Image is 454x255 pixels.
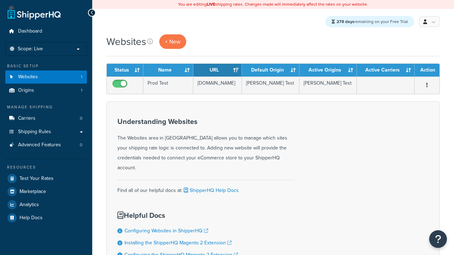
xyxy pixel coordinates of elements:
li: Origins [5,84,87,97]
a: ShipperHQ Help Docs [182,187,239,194]
li: Advanced Features [5,138,87,152]
span: Origins [18,87,34,93]
h1: Websites [106,35,146,49]
a: Websites 1 [5,70,87,84]
a: Origins 1 [5,84,87,97]
a: Configuring Websites in ShipperHQ [124,227,208,234]
td: Prod Test [143,76,193,94]
div: Resources [5,164,87,170]
strong: 278 days [337,18,354,25]
a: Analytics [5,198,87,211]
th: Action [415,64,439,76]
div: Find all of our helpful docs at: [117,180,295,195]
span: 0 [80,142,82,148]
a: Shipping Rules [5,125,87,138]
a: Carriers 0 [5,112,87,125]
th: Active Carriers: activate to sort column ascending [357,64,415,76]
span: Dashboard [18,28,42,34]
td: [PERSON_NAME] Test [299,76,357,94]
span: + New [165,38,181,46]
span: Analytics [20,202,39,208]
th: Name: activate to sort column ascending [143,64,193,76]
span: 1 [81,74,82,80]
span: Help Docs [20,215,43,221]
a: Advanced Features 0 [5,138,87,152]
a: Dashboard [5,25,87,38]
span: Carriers [18,115,35,121]
a: + New [159,34,186,49]
span: 0 [80,115,82,121]
span: 1 [81,87,82,93]
a: Installing the ShipperHQ Magento 2 Extension [124,239,232,246]
a: ShipperHQ Home [7,5,61,19]
span: Test Your Rates [20,176,54,182]
td: [DOMAIN_NAME] [193,76,242,94]
span: Shipping Rules [18,129,51,135]
div: The Websites area in [GEOGRAPHIC_DATA] allows you to manage which sites your shipping rate logic ... [117,118,295,173]
th: Status: activate to sort column ascending [107,64,143,76]
b: LIVE [207,1,215,7]
h3: Understanding Websites [117,118,295,125]
div: Basic Setup [5,63,87,69]
span: Marketplace [20,189,46,195]
a: Test Your Rates [5,172,87,185]
h3: Helpful Docs [117,211,245,219]
span: Websites [18,74,38,80]
td: [PERSON_NAME] Test [242,76,299,94]
th: URL: activate to sort column ascending [193,64,242,76]
span: Advanced Features [18,142,61,148]
div: remaining on your Free Trial [325,16,414,27]
button: Open Resource Center [429,230,447,248]
a: Marketplace [5,185,87,198]
th: Active Origins: activate to sort column ascending [299,64,357,76]
li: Websites [5,70,87,84]
a: Help Docs [5,211,87,224]
li: Carriers [5,112,87,125]
th: Default Origin: activate to sort column ascending [242,64,299,76]
div: Manage Shipping [5,104,87,110]
span: Scope: Live [18,46,43,52]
